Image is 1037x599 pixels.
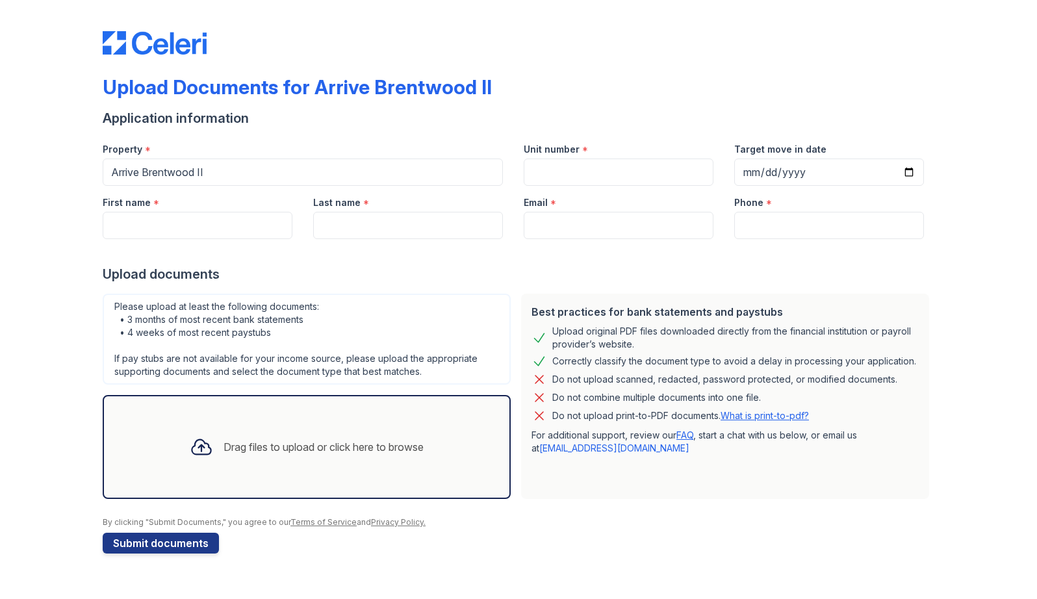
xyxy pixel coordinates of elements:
a: Privacy Policy. [371,517,426,527]
label: Target move in date [734,143,826,156]
div: Application information [103,109,934,127]
label: Unit number [524,143,580,156]
a: [EMAIL_ADDRESS][DOMAIN_NAME] [539,442,689,453]
button: Submit documents [103,533,219,554]
div: Upload original PDF files downloaded directly from the financial institution or payroll provider’... [552,325,919,351]
p: Do not upload print-to-PDF documents. [552,409,809,422]
label: Phone [734,196,763,209]
label: First name [103,196,151,209]
div: Correctly classify the document type to avoid a delay in processing your application. [552,353,916,369]
div: By clicking "Submit Documents," you agree to our and [103,517,934,528]
div: Drag files to upload or click here to browse [224,439,424,455]
label: Last name [313,196,361,209]
div: Upload Documents for Arrive Brentwood II [103,75,492,99]
a: What is print-to-pdf? [721,410,809,421]
div: Upload documents [103,265,934,283]
div: Do not upload scanned, redacted, password protected, or modified documents. [552,372,897,387]
img: CE_Logo_Blue-a8612792a0a2168367f1c8372b55b34899dd931a85d93a1a3d3e32e68fde9ad4.png [103,31,207,55]
p: For additional support, review our , start a chat with us below, or email us at [531,429,919,455]
a: FAQ [676,429,693,440]
div: Do not combine multiple documents into one file. [552,390,761,405]
div: Best practices for bank statements and paystubs [531,304,919,320]
label: Email [524,196,548,209]
a: Terms of Service [290,517,357,527]
label: Property [103,143,142,156]
div: Please upload at least the following documents: • 3 months of most recent bank statements • 4 wee... [103,294,511,385]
